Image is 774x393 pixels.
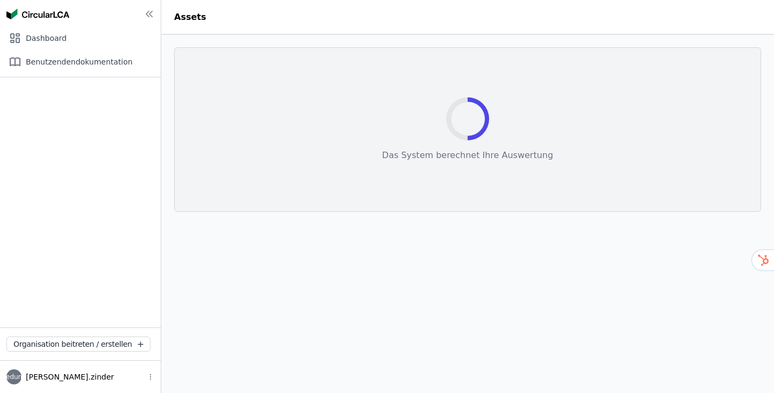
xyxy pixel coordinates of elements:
[4,27,156,49] div: Dashboard
[161,11,219,24] div: Assets
[4,51,156,73] div: Benutzendendokumentation
[6,337,150,352] button: Organisation beitreten / erstellen
[21,371,114,382] span: [PERSON_NAME].zinder
[382,149,553,162] div: Das System berechnet Ihre Auswertung
[6,9,69,19] img: Concular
